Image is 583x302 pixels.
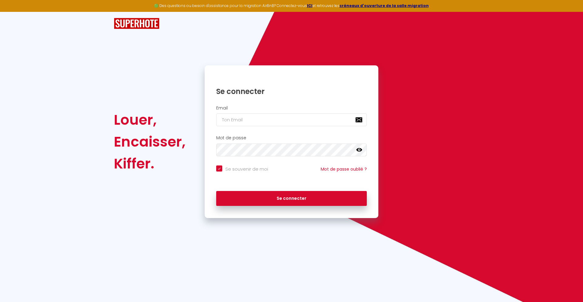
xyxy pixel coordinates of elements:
[307,3,312,8] a: ICI
[216,135,367,141] h2: Mot de passe
[216,191,367,206] button: Se connecter
[216,87,367,96] h1: Se connecter
[114,131,186,153] div: Encaisser,
[114,153,186,175] div: Kiffer.
[339,3,429,8] a: créneaux d'ouverture de la salle migration
[216,106,367,111] h2: Email
[216,113,367,126] input: Ton Email
[114,109,186,131] div: Louer,
[321,166,367,172] a: Mot de passe oublié ?
[114,18,159,29] img: SuperHote logo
